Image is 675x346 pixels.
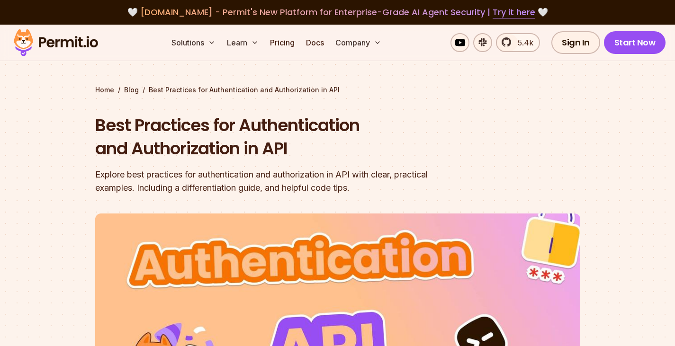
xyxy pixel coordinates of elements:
button: Learn [223,33,262,52]
a: Start Now [604,31,666,54]
span: [DOMAIN_NAME] - Permit's New Platform for Enterprise-Grade AI Agent Security | [140,6,535,18]
span: 5.4k [512,37,533,48]
button: Company [332,33,385,52]
a: Blog [124,85,139,95]
a: Try it here [493,6,535,18]
a: Docs [302,33,328,52]
a: Pricing [266,33,298,52]
h1: Best Practices for Authentication and Authorization in API [95,114,459,160]
a: Home [95,85,114,95]
div: 🤍 🤍 [23,6,652,19]
a: Sign In [551,31,600,54]
div: / / [95,85,580,95]
button: Solutions [168,33,219,52]
a: 5.4k [496,33,540,52]
img: Permit logo [9,27,102,59]
div: Explore best practices for authentication and authorization in API with clear, practical examples... [95,168,459,195]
